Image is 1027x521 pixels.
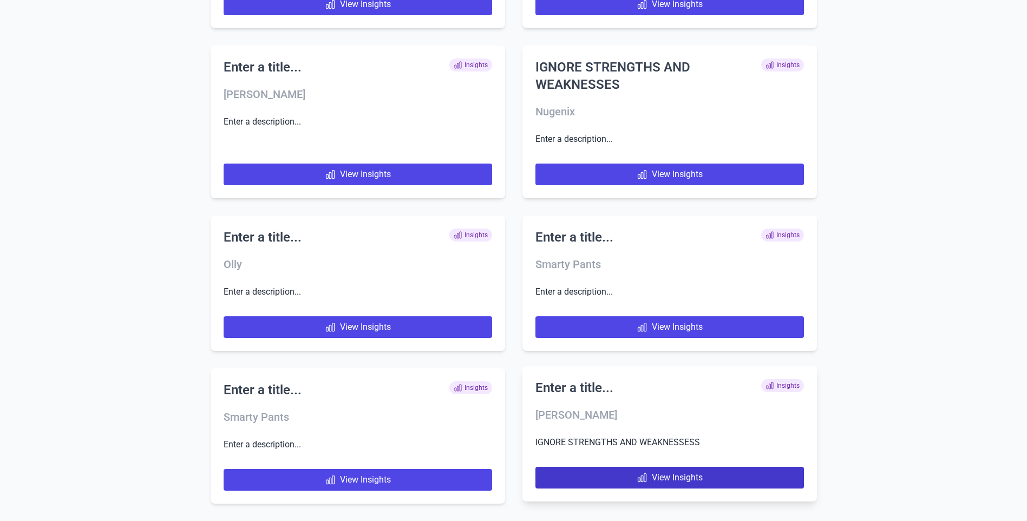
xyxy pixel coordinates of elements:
[224,438,492,452] p: Enter a description...
[535,435,804,450] p: IGNORE STRENGTHS AND WEAKNESSESS
[224,115,492,146] p: Enter a description...
[224,229,302,246] h2: Enter a title...
[761,379,804,392] span: Insights
[535,407,804,422] h3: [PERSON_NAME]
[535,285,804,299] p: Enter a description...
[224,164,492,185] a: View Insights
[224,316,492,338] a: View Insights
[535,467,804,489] a: View Insights
[224,87,492,102] h3: [PERSON_NAME]
[535,379,613,396] h2: Enter a title...
[535,132,804,146] p: Enter a description...
[224,58,302,76] h2: Enter a title...
[535,58,761,93] h2: IGNORE STRENGTHS AND WEAKNESSES
[535,316,804,338] a: View Insights
[535,104,804,119] h3: Nugenix
[449,58,492,71] span: Insights
[535,229,613,246] h2: Enter a title...
[449,381,492,394] span: Insights
[224,257,492,272] h3: Olly
[224,469,492,491] a: View Insights
[535,257,804,272] h3: Smarty Pants
[535,164,804,185] a: View Insights
[761,229,804,242] span: Insights
[449,229,492,242] span: Insights
[761,58,804,71] span: Insights
[224,409,492,425] h3: Smarty Pants
[224,381,302,399] h2: Enter a title...
[224,285,492,299] p: Enter a description...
